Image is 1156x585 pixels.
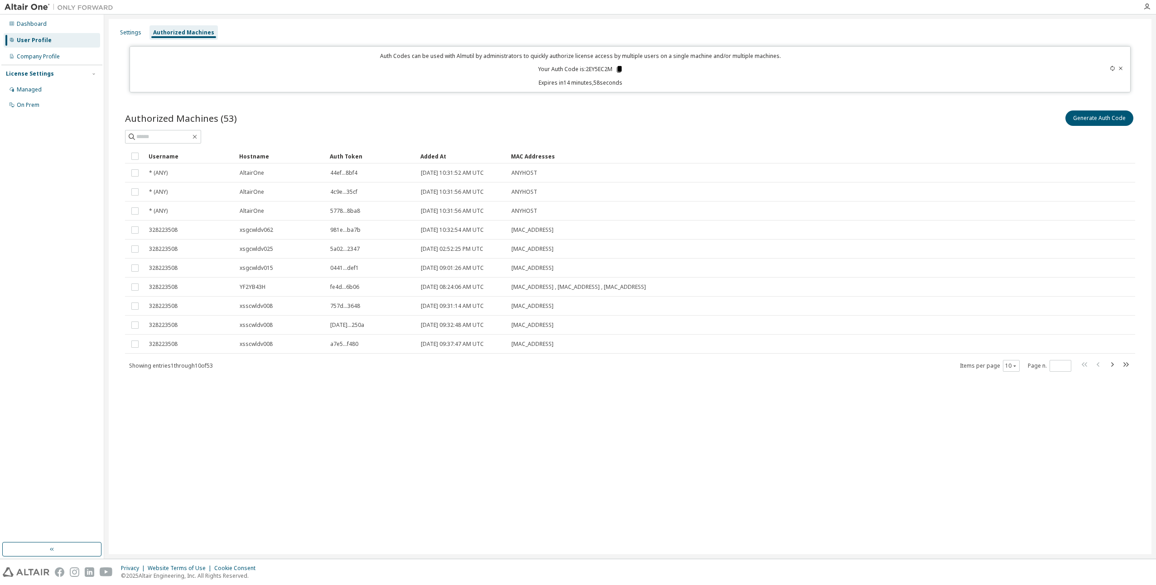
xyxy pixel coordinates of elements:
span: Showing entries 1 through 10 of 53 [129,362,213,369]
p: Auth Codes can be used with Almutil by administrators to quickly authorize license access by mult... [135,52,1026,60]
img: Altair One [5,3,118,12]
span: AltairOne [240,207,264,215]
span: [MAC_ADDRESS] [511,321,554,329]
span: 328223508 [149,245,178,253]
span: xsgcwldv062 [240,226,273,234]
span: 4c9e...35cf [330,188,357,196]
span: 328223508 [149,340,178,348]
span: 328223508 [149,283,178,291]
button: 10 [1005,362,1017,369]
span: * (ANY) [149,207,168,215]
span: fe4d...6b06 [330,283,359,291]
div: License Settings [6,70,54,77]
span: [MAC_ADDRESS] [511,245,554,253]
button: Generate Auth Code [1065,110,1133,126]
div: On Prem [17,101,39,109]
span: Items per page [960,360,1020,372]
div: Username [149,149,232,163]
span: [MAC_ADDRESS] , [MAC_ADDRESS] , [MAC_ADDRESS] [511,283,646,291]
span: [DATE] 02:52:25 PM UTC [421,245,483,253]
span: [DATE] 09:01:26 AM UTC [421,264,484,272]
span: 5778...8ba8 [330,207,360,215]
span: xsscwldv008 [240,302,273,310]
span: [DATE] 09:31:14 AM UTC [421,302,484,310]
p: Your Auth Code is: 2EY5EC2M [538,65,623,73]
div: Company Profile [17,53,60,60]
span: Page n. [1028,360,1071,372]
span: 328223508 [149,321,178,329]
div: Auth Token [330,149,413,163]
span: 0441...def1 [330,264,359,272]
div: Hostname [239,149,323,163]
div: Website Terms of Use [148,565,214,572]
p: © 2025 Altair Engineering, Inc. All Rights Reserved. [121,572,261,580]
div: Privacy [121,565,148,572]
span: [MAC_ADDRESS] [511,226,554,234]
div: MAC Addresses [511,149,1040,163]
span: [DATE] 10:31:56 AM UTC [421,207,484,215]
span: a7e5...f480 [330,340,358,348]
span: xsscwldv008 [240,340,273,348]
span: [MAC_ADDRESS] [511,340,554,348]
span: ANYHOST [511,207,537,215]
span: 328223508 [149,302,178,310]
img: facebook.svg [55,567,64,577]
span: [DATE]...250a [330,321,364,329]
span: YF2YB43H [240,283,265,291]
div: Managed [17,86,42,93]
span: [DATE] 10:32:54 AM UTC [421,226,484,234]
span: [MAC_ADDRESS] [511,302,554,310]
span: 757d...3648 [330,302,360,310]
span: 5a02...2347 [330,245,360,253]
span: xsscwldv008 [240,321,273,329]
span: AltairOne [240,169,264,177]
p: Expires in 14 minutes, 58 seconds [135,79,1026,86]
span: Authorized Machines (53) [125,112,237,125]
div: User Profile [17,37,52,44]
span: * (ANY) [149,188,168,196]
span: xsgcwldv015 [240,264,273,272]
span: ANYHOST [511,169,537,177]
span: [DATE] 09:37:47 AM UTC [421,340,484,348]
span: ANYHOST [511,188,537,196]
img: youtube.svg [100,567,113,577]
div: Dashboard [17,20,47,28]
span: [DATE] 08:24:06 AM UTC [421,283,484,291]
span: 981e...ba7b [330,226,361,234]
span: [MAC_ADDRESS] [511,264,554,272]
div: Added At [420,149,504,163]
span: 328223508 [149,264,178,272]
span: [DATE] 10:31:56 AM UTC [421,188,484,196]
span: [DATE] 10:31:52 AM UTC [421,169,484,177]
img: linkedin.svg [85,567,94,577]
span: xsgcwldv025 [240,245,273,253]
span: [DATE] 09:32:48 AM UTC [421,321,484,329]
span: * (ANY) [149,169,168,177]
span: 44ef...8bf4 [330,169,357,177]
img: altair_logo.svg [3,567,49,577]
img: instagram.svg [70,567,79,577]
span: AltairOne [240,188,264,196]
div: Settings [120,29,141,36]
div: Cookie Consent [214,565,261,572]
div: Authorized Machines [153,29,214,36]
span: 328223508 [149,226,178,234]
